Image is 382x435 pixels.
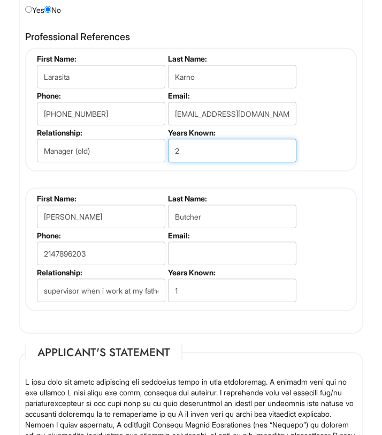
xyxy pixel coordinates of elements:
[168,54,295,63] label: Last Name:
[37,231,164,240] label: Phone:
[168,91,295,100] label: Email:
[37,128,164,137] label: Relationship:
[37,91,164,100] label: Phone:
[168,128,295,137] label: Years Known:
[37,268,164,277] label: Relationship:
[168,231,295,240] label: Email:
[25,32,357,42] h4: Professional References
[37,54,164,63] label: First Name:
[168,194,295,203] label: Last Name:
[168,268,295,277] label: Years Known:
[37,194,164,203] label: First Name:
[25,344,182,361] legend: Applicant's Statement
